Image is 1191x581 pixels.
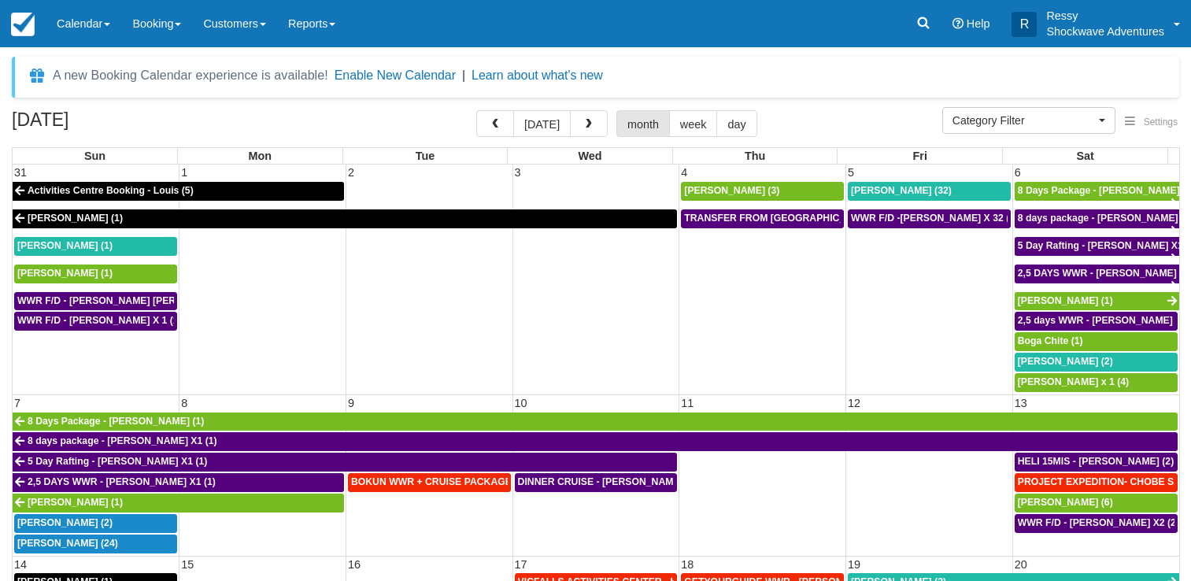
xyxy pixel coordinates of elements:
img: checkfront-main-nav-mini-logo.png [11,13,35,36]
a: [PERSON_NAME] (2) [1015,353,1178,372]
span: Mon [249,150,272,162]
span: 20 [1013,558,1029,571]
span: TRANSFER FROM [GEOGRAPHIC_DATA] TO VIC FALLS - [PERSON_NAME] X 1 (1) [684,213,1062,224]
span: [PERSON_NAME] (24) [17,538,118,549]
a: [PERSON_NAME] x 1 (4) [1015,373,1178,392]
span: [PERSON_NAME] (2) [17,517,113,528]
div: R [1012,12,1037,37]
span: [PERSON_NAME] (1) [17,268,113,279]
a: [PERSON_NAME] (1) [14,265,177,283]
button: Category Filter [942,107,1115,134]
span: [PERSON_NAME] x 1 (4) [1018,376,1129,387]
span: 2 [346,166,356,179]
a: [PERSON_NAME] (32) [848,182,1011,201]
a: Boga Chite (1) [1015,332,1178,351]
span: DINNER CRUISE - [PERSON_NAME] X 1 (1) [518,476,715,487]
span: 8 [179,397,189,409]
span: [PERSON_NAME] (2) [1018,356,1113,367]
span: WWR F/D - [PERSON_NAME] [PERSON_NAME] OHKKA X1 (1) [17,295,300,306]
div: A new Booking Calendar experience is available! [53,66,328,85]
p: Shockwave Adventures [1046,24,1164,39]
span: WWR F/D -[PERSON_NAME] X 32 (32) [851,213,1023,224]
span: 3 [513,166,523,179]
a: 2,5 DAYS WWR - [PERSON_NAME] X1 (1) [13,473,344,492]
span: [PERSON_NAME] (6) [1018,497,1113,508]
span: 8 Days Package - [PERSON_NAME] (1) [28,416,204,427]
span: Wed [579,150,602,162]
a: PROJECT EXPEDITION- CHOBE SAFARI - [GEOGRAPHIC_DATA][PERSON_NAME] 2 (2) [1015,473,1178,492]
a: TRANSFER FROM [GEOGRAPHIC_DATA] TO VIC FALLS - [PERSON_NAME] X 1 (1) [681,209,844,228]
span: WWR F/D - [PERSON_NAME] X2 (2) [1018,517,1179,528]
span: Settings [1144,117,1178,128]
a: WWR F/D -[PERSON_NAME] X 32 (32) [848,209,1011,228]
a: 8 days package - [PERSON_NAME] X1 (1) [1015,209,1179,228]
a: 8 Days Package - [PERSON_NAME] (1) [1015,182,1179,201]
span: 6 [1013,166,1023,179]
span: BOKUN WWR + CRUISE PACKAGE - [PERSON_NAME] South X 2 (2) [351,476,663,487]
a: WWR F/D - [PERSON_NAME] X 1 (1) [14,312,177,331]
span: [PERSON_NAME] (1) [28,213,123,224]
a: WWR F/D - [PERSON_NAME] [PERSON_NAME] OHKKA X1 (1) [14,292,177,311]
a: [PERSON_NAME] (2) [14,514,177,533]
span: Thu [745,150,765,162]
span: [PERSON_NAME] (1) [17,240,113,251]
span: | [462,68,465,82]
button: month [616,110,670,137]
a: [PERSON_NAME] (6) [1015,494,1178,513]
span: [PERSON_NAME] (1) [1018,295,1113,306]
p: Ressy [1046,8,1164,24]
span: 17 [513,558,529,571]
a: [PERSON_NAME] (1) [13,494,344,513]
span: Fri [913,150,927,162]
a: HELI 15MIS - [PERSON_NAME] (2) [1015,453,1178,472]
a: [PERSON_NAME] (1) [1015,292,1179,311]
span: Category Filter [952,113,1095,128]
span: [PERSON_NAME] (3) [684,185,779,196]
a: 8 Days Package - [PERSON_NAME] (1) [13,413,1178,431]
span: 1 [179,166,189,179]
button: week [669,110,718,137]
span: 7 [13,397,22,409]
button: Settings [1115,111,1187,134]
span: 19 [846,558,862,571]
span: 14 [13,558,28,571]
span: 13 [1013,397,1029,409]
a: [PERSON_NAME] (24) [14,535,177,553]
a: 2,5 days WWR - [PERSON_NAME] X2 (2) [1015,312,1178,331]
h2: [DATE] [12,110,211,139]
span: 9 [346,397,356,409]
span: Tue [416,150,435,162]
span: 15 [179,558,195,571]
a: [PERSON_NAME] (1) [14,237,177,256]
a: BOKUN WWR + CRUISE PACKAGE - [PERSON_NAME] South X 2 (2) [348,473,511,492]
button: [DATE] [513,110,571,137]
span: HELI 15MIS - [PERSON_NAME] (2) [1018,456,1174,467]
span: Activities Centre Booking - Louis (5) [28,185,194,196]
span: 5 [846,166,856,179]
span: 12 [846,397,862,409]
span: 31 [13,166,28,179]
span: Boga Chite (1) [1018,335,1083,346]
span: 16 [346,558,362,571]
a: 8 days package - [PERSON_NAME] X1 (1) [13,432,1178,451]
span: 11 [679,397,695,409]
span: [PERSON_NAME] (1) [28,497,123,508]
span: [PERSON_NAME] (32) [851,185,952,196]
a: [PERSON_NAME] (1) [13,209,677,228]
a: 5 Day Rafting - [PERSON_NAME] X1 (1) [1015,237,1179,256]
span: Sun [84,150,105,162]
a: DINNER CRUISE - [PERSON_NAME] X 1 (1) [515,473,678,492]
a: [PERSON_NAME] (3) [681,182,844,201]
a: 2,5 DAYS WWR - [PERSON_NAME] X1 (1) [1015,265,1179,283]
a: Learn about what's new [472,68,603,82]
a: Activities Centre Booking - Louis (5) [13,182,344,201]
span: Sat [1076,150,1093,162]
button: day [716,110,756,137]
span: 2,5 DAYS WWR - [PERSON_NAME] X1 (1) [28,476,216,487]
span: Help [967,17,990,30]
a: 5 Day Rafting - [PERSON_NAME] X1 (1) [13,453,677,472]
span: 5 Day Rafting - [PERSON_NAME] X1 (1) [28,456,207,467]
span: 10 [513,397,529,409]
i: Help [952,18,964,29]
span: WWR F/D - [PERSON_NAME] X 1 (1) [17,315,182,326]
